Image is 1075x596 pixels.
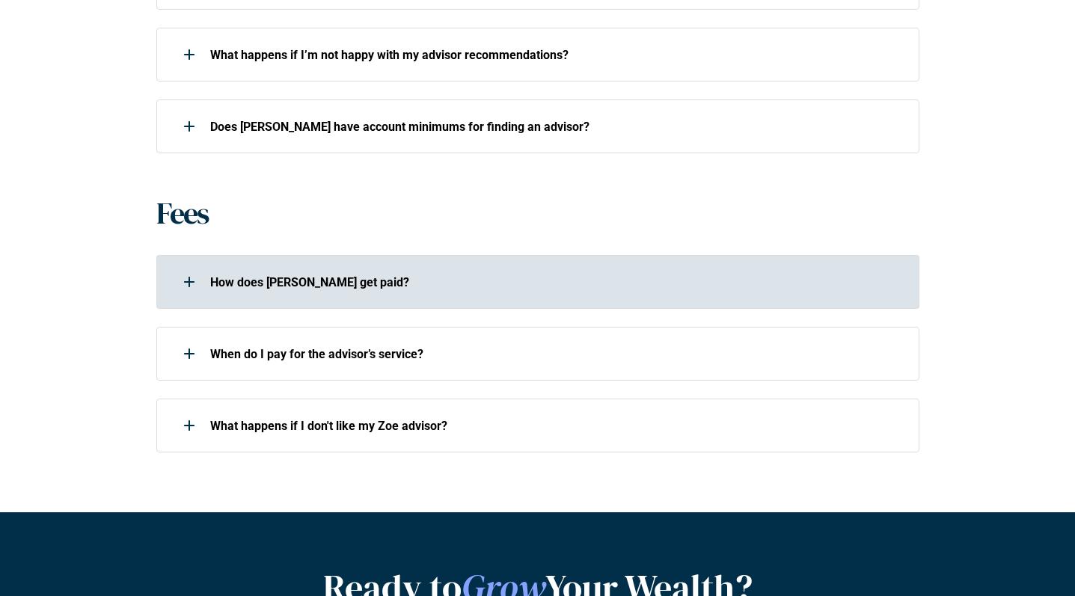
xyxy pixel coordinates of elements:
[210,419,900,433] p: What happens if I don't like my Zoe advisor?
[156,195,208,231] h1: Fees
[210,347,900,361] p: When do I pay for the advisor’s service?
[210,120,900,134] p: Does [PERSON_NAME] have account minimums for finding an advisor?
[210,275,900,289] p: How does [PERSON_NAME] get paid?
[210,48,900,62] p: What happens if I’m not happy with my advisor recommendations?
